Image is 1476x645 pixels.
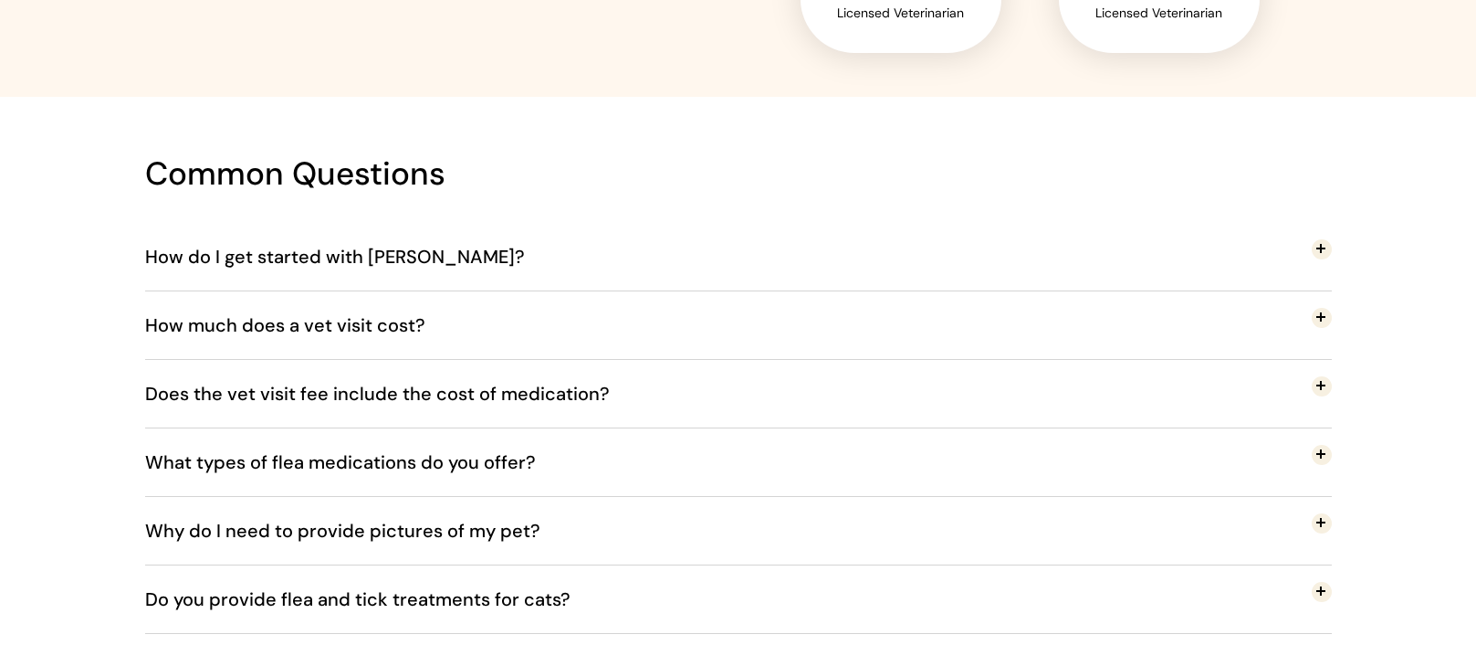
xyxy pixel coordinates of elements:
span: Do you provide flea and tick treatments for cats? [145,569,598,629]
button: What types of flea medications do you offer? [145,428,1332,496]
button: Do you provide flea and tick treatments for cats? [145,566,1332,633]
span: Licensed Veterinarian [1095,5,1222,21]
button: How do I get started with [PERSON_NAME]? [145,223,1332,291]
span: How do I get started with [PERSON_NAME]? [145,227,552,287]
span: What types of flea medications do you offer? [145,432,563,492]
button: Why do I need to provide pictures of my pet? [145,497,1332,565]
span: How much does a vet visit cost? [145,295,453,355]
span: Does the vet visit fee include the cost of medication? [145,364,637,424]
span: Common Questions [145,153,445,195]
span: Why do I need to provide pictures of my pet? [145,501,568,561]
button: Does the vet visit fee include the cost of medication? [145,360,1332,428]
span: Licensed Veterinarian [837,5,964,21]
button: How much does a vet visit cost? [145,291,1332,359]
